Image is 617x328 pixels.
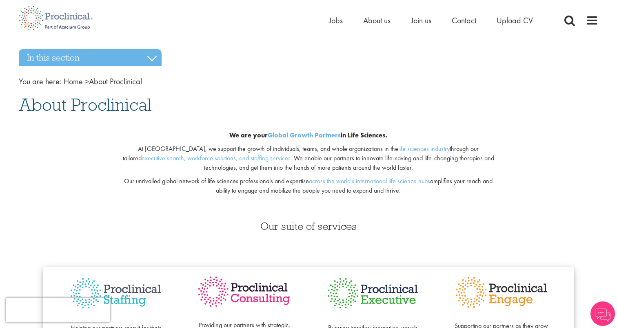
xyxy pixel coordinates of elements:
[453,275,549,310] img: Proclinical Engage
[196,275,292,309] img: Proclinical Consulting
[590,301,615,326] img: Chatbot
[268,131,341,139] a: Global Growth Partners
[19,94,151,116] span: About Proclinical
[398,144,450,153] a: life sciences industry
[411,15,431,26] a: Join us
[142,154,291,162] a: executive search, workforce solutions, and staffing services
[229,131,387,139] b: We are your in Life Sciences.
[64,76,83,87] a: breadcrumb link to Home
[68,275,164,312] img: Proclinical Staffing
[6,298,110,322] iframe: reCAPTCHA
[452,15,476,26] a: Contact
[309,177,430,185] a: across the world's international life science hubs
[329,15,343,26] a: Jobs
[19,49,162,66] h3: In this section
[325,275,421,312] img: Proclinical Executive
[118,144,500,173] p: At [GEOGRAPHIC_DATA], we support the growth of individuals, teams, and whole organizations in the...
[19,221,598,231] h3: Our suite of services
[64,76,142,87] span: About Proclinical
[363,15,391,26] a: About us
[19,76,62,87] span: You are here:
[85,76,89,87] span: >
[118,177,500,195] p: Our unrivalled global network of life sciences professionals and expertise amplifies your reach a...
[497,15,533,26] a: Upload CV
